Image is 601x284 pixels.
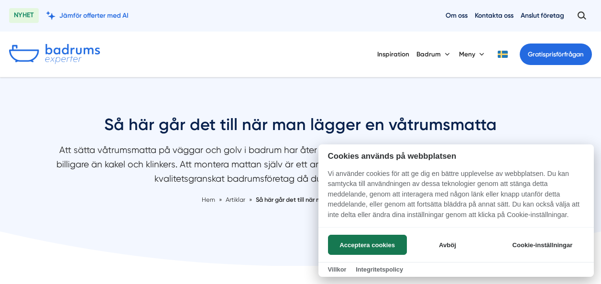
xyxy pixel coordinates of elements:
[501,235,584,255] button: Cookie-inställningar
[318,152,594,161] h2: Cookies används på webbplatsen
[356,266,403,273] a: Integritetspolicy
[318,169,594,227] p: Vi använder cookies för att ge dig en bättre upplevelse av webbplatsen. Du kan samtycka till anvä...
[409,235,485,255] button: Avböj
[328,266,347,273] a: Villkor
[328,235,407,255] button: Acceptera cookies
